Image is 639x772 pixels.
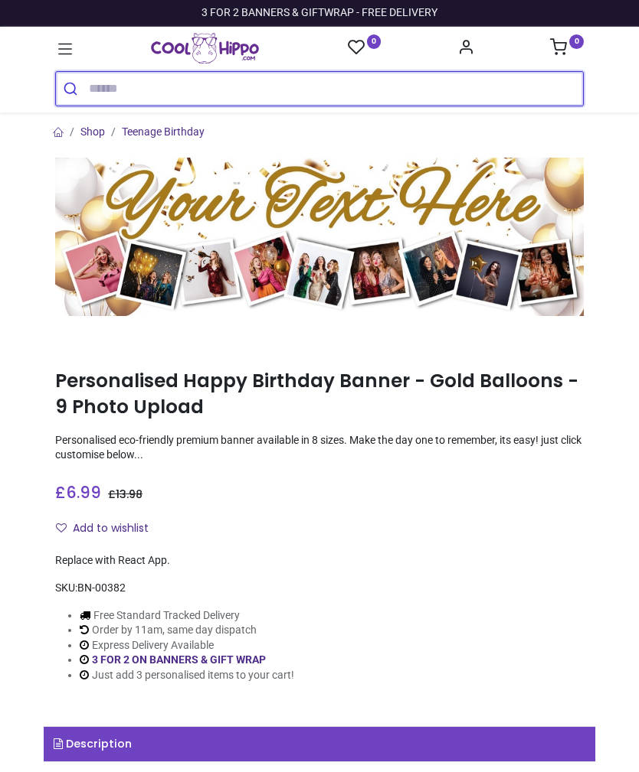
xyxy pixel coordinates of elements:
[55,516,162,542] button: Add to wishlistAdd to wishlist
[457,43,474,55] a: Account Info
[80,638,294,653] li: Express Delivery Available
[569,34,584,49] sup: 0
[66,481,101,503] span: 6.99
[202,5,437,21] div: 3 FOR 2 BANNERS & GIFTWRAP - FREE DELIVERY
[116,487,143,502] span: 13.98
[77,581,126,594] span: BN-00382
[55,581,584,596] div: SKU:
[55,553,584,568] div: Replace with React App.
[55,433,584,463] p: Personalised eco-friendly premium banner available in 8 sizes. Make the day one to remember, its ...
[122,125,205,138] a: Teenage Birthday
[56,523,67,533] i: Add to wishlist
[80,668,294,683] li: Just add 3 personalised items to your cart!
[56,72,89,106] button: Submit
[108,487,143,502] span: £
[55,368,584,421] h1: Personalised Happy Birthday Banner - Gold Balloons - 9 Photo Upload
[44,727,595,762] a: Description
[550,43,584,55] a: 0
[55,481,101,503] span: £
[367,34,382,49] sup: 0
[151,33,259,64] img: Cool Hippo
[348,38,382,57] a: 0
[92,653,266,666] a: 3 FOR 2 ON BANNERS & GIFT WRAP
[80,125,105,138] a: Shop
[55,158,584,316] img: Personalised Happy Birthday Banner - Gold Balloons - 9 Photo Upload
[80,623,294,638] li: Order by 11am, same day dispatch
[151,33,259,64] a: Logo of Cool Hippo
[80,608,294,624] li: Free Standard Tracked Delivery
